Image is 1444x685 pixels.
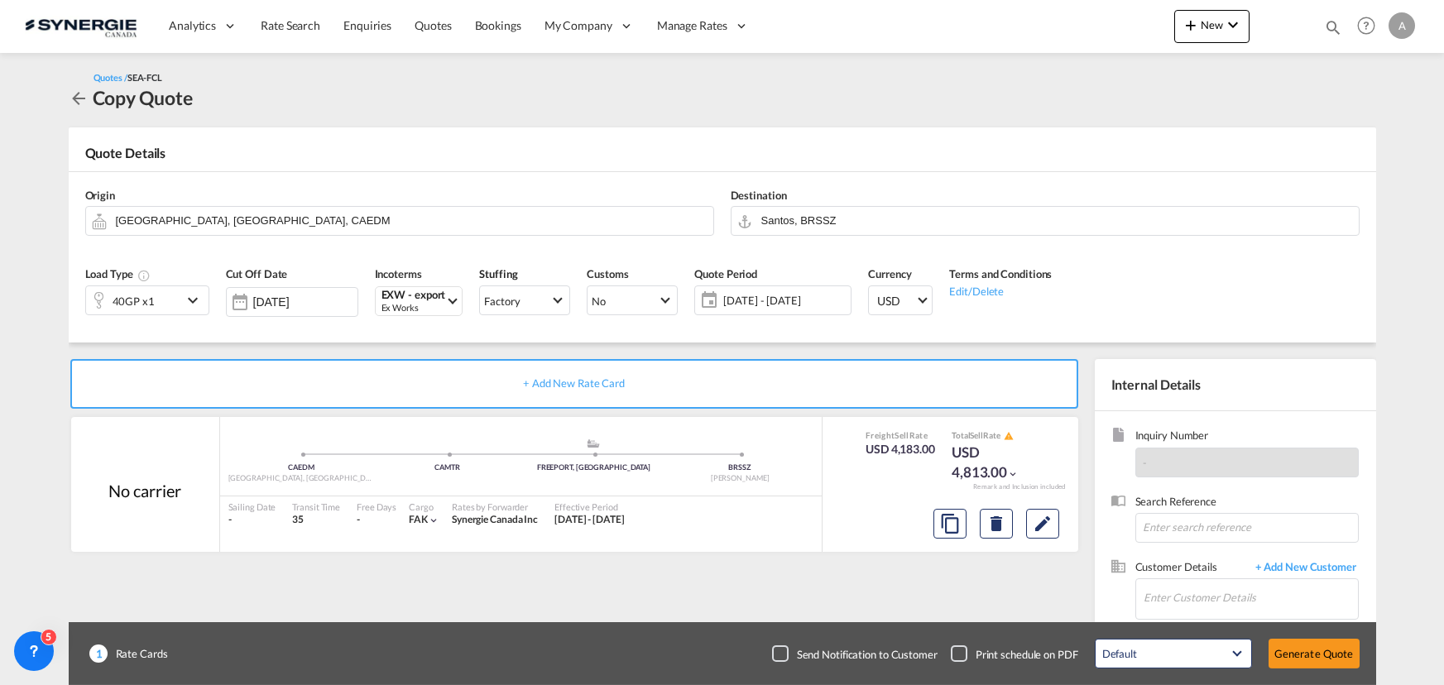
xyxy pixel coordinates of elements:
div: icon-magnify [1324,18,1342,43]
span: Bookings [475,18,521,32]
span: Load Type [85,267,151,280]
input: Search by Door/Port [761,206,1350,235]
span: Sell [895,430,909,440]
md-icon: icon-chevron-down [1223,15,1243,35]
span: Rate Cards [108,646,168,661]
div: Factory [484,295,520,308]
md-select: Select Currency: $ USDUnited States Dollar [868,285,933,315]
span: New [1181,18,1243,31]
button: Edit [1026,509,1059,539]
md-checkbox: Checkbox No Ink [951,645,1078,662]
span: [DATE] - [DATE] [723,293,847,308]
md-select: Select Incoterms: EXW - export Ex Works [375,286,463,316]
span: Inquiry Number [1135,428,1359,447]
div: Edit/Delete [949,282,1052,299]
div: 40GP x1 [113,290,155,313]
div: EXW - export [381,289,446,301]
div: USD 4,183.00 [866,441,935,457]
button: Copy [933,509,967,539]
md-icon: icon-plus 400-fg [1181,15,1201,35]
div: A [1389,12,1415,39]
md-icon: icon-alert [1004,431,1014,441]
div: Remark and Inclusion included [961,482,1078,491]
div: USD 4,813.00 [952,443,1034,482]
div: 35 [292,513,340,527]
div: Synergie Canada Inc [452,513,538,527]
span: Rate Search [261,18,320,32]
span: Customer Details [1135,559,1247,578]
div: + Add New Rate Card [70,359,1078,409]
span: Customs [587,267,628,280]
md-icon: icon-calendar [695,290,715,310]
div: No [592,295,606,308]
input: Enter search reference [1135,513,1359,543]
div: No carrier [108,479,180,502]
div: Free Days [357,501,396,513]
md-icon: assets/icons/custom/copyQuote.svg [940,514,960,534]
span: Manage Rates [657,17,727,34]
div: CAMTR [374,462,521,473]
button: Delete [980,509,1013,539]
div: CAEDM [228,462,375,473]
span: [DATE] - [DATE] [554,513,625,525]
input: Search by Door/Port [116,206,705,235]
md-icon: icon-arrow-left [69,89,89,108]
span: Help [1352,12,1380,40]
md-input-container: Santos, BRSSZ [731,206,1360,236]
span: SEA-FCL [127,72,162,83]
span: Terms and Conditions [949,267,1052,280]
md-icon: icon-chevron-down [1007,468,1019,480]
div: Freight Rate [866,429,935,441]
div: icon-arrow-left [69,84,93,111]
div: Sailing Date [228,501,276,513]
div: Quote Details [69,144,1376,170]
span: Quotes [415,18,451,32]
md-input-container: Edmonton, AB, CAEDM [85,206,714,236]
span: Sell [970,430,983,440]
div: [PERSON_NAME] [667,473,813,484]
div: FREEPORT, [GEOGRAPHIC_DATA] [521,462,667,473]
span: Stuffing [479,267,517,280]
md-select: Select Stuffing: Factory [479,285,570,315]
span: FAK [409,513,428,525]
div: Effective Period [554,501,625,513]
div: Send Notification to Customer [797,647,938,662]
img: 1f56c880d42311ef80fc7dca854c8e59.png [25,7,137,45]
input: Enter Customer Details [1144,579,1358,616]
div: Total Rate [952,429,1034,443]
span: Incoterms [375,267,422,280]
md-icon: icon-chevron-down [428,515,439,526]
span: 1 [89,644,108,663]
md-icon: assets/icons/custom/ship-fill.svg [583,439,603,448]
md-select: Select Customs: No [587,285,678,315]
button: Generate Quote [1269,639,1360,668]
div: Help [1352,12,1389,41]
button: icon-alert [1002,430,1014,443]
span: Analytics [169,17,216,34]
div: [GEOGRAPHIC_DATA], [GEOGRAPHIC_DATA] [228,473,375,484]
md-checkbox: Checkbox No Ink [772,645,938,662]
md-icon: icon-magnify [1324,18,1342,36]
div: Rates by Forwarder [452,501,538,513]
div: Internal Details [1095,359,1376,410]
span: Quotes / [94,72,127,83]
span: Cut Off Date [226,267,288,280]
input: Select [253,295,357,309]
div: 40GP x1icon-chevron-down [85,285,209,315]
div: Default [1102,647,1137,660]
div: Copy Quote [93,84,193,111]
span: Destination [731,189,787,202]
md-icon: icon-chevron-down [183,290,208,310]
span: My Company [544,17,612,34]
span: Origin [85,189,115,202]
div: Transit Time [292,501,340,513]
div: Ex Works [381,301,446,314]
div: Cargo [409,501,439,513]
span: Enquiries [343,18,391,32]
div: - [357,513,360,527]
md-icon: icon-information-outline [137,269,151,282]
span: USD [877,293,915,309]
div: Print schedule on PDF [976,647,1078,662]
span: - [1143,456,1147,469]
